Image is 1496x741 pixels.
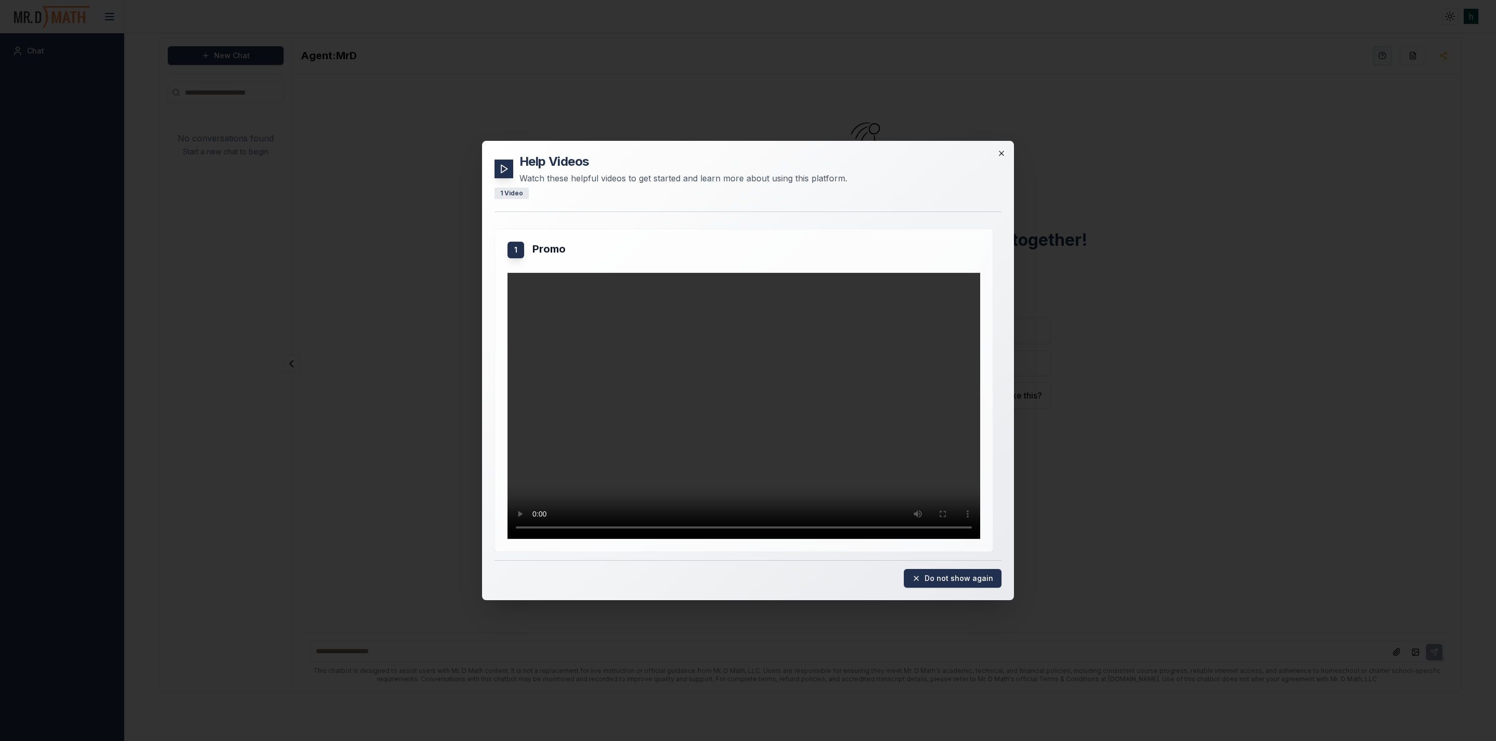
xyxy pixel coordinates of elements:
[519,153,847,170] h2: Help Videos
[519,172,847,184] p: Watch these helpful videos to get started and learn more about using this platform.
[532,242,980,256] h3: Promo
[495,188,529,199] div: 1 Video
[507,242,524,258] div: 1
[904,569,1001,588] button: Do not show again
